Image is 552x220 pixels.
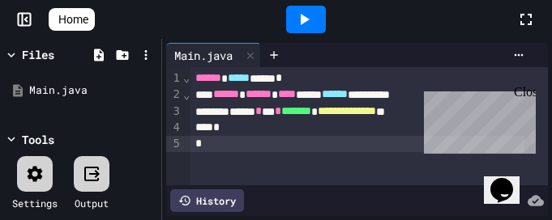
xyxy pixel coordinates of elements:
[484,155,536,204] iframe: chat widget
[22,46,54,63] div: Files
[166,70,182,87] div: 1
[166,104,182,120] div: 3
[170,189,244,212] div: History
[417,85,536,154] iframe: chat widget
[6,6,112,103] div: Chat with us now!Close
[58,11,88,27] span: Home
[166,47,241,64] div: Main.java
[182,88,190,101] span: Fold line
[166,87,182,103] div: 2
[166,120,182,136] div: 4
[22,131,54,148] div: Tools
[75,196,109,210] div: Output
[29,82,156,99] div: Main.java
[12,196,58,210] div: Settings
[182,71,190,84] span: Fold line
[166,136,182,152] div: 5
